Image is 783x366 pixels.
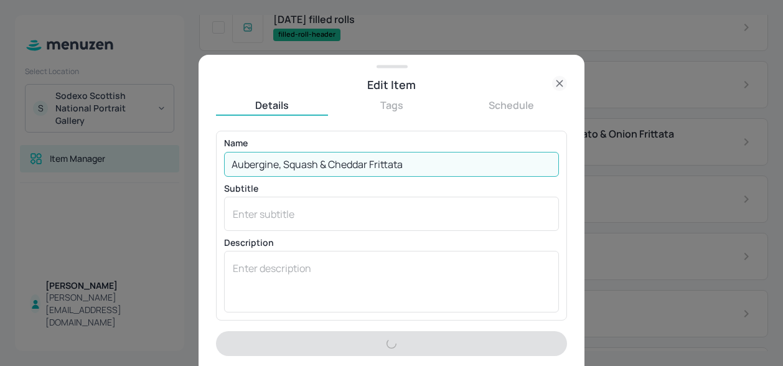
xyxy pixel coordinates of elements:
[224,139,559,148] p: Name
[216,98,328,112] button: Details
[216,76,567,93] div: Edit Item
[455,98,567,112] button: Schedule
[224,152,559,177] input: Enter item name
[335,98,448,112] button: Tags
[224,238,559,247] p: Description
[224,184,559,193] p: Subtitle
